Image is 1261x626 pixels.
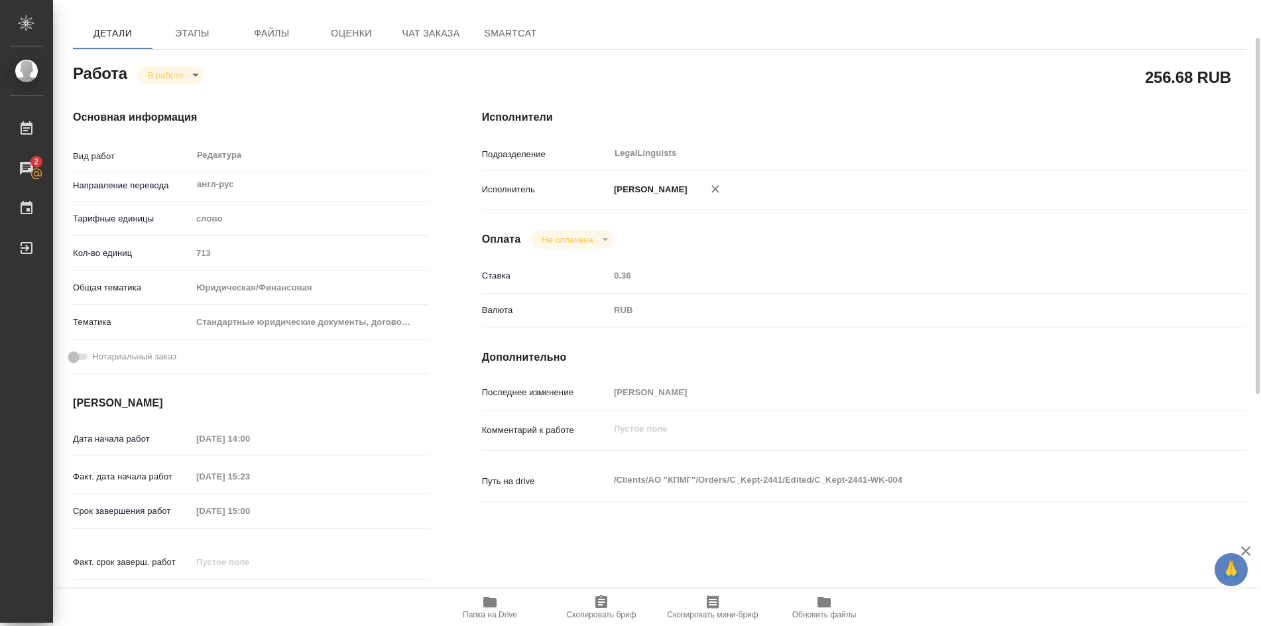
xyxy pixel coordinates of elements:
div: В работе [137,66,204,84]
span: Оценки [320,25,383,42]
h4: Оплата [482,231,521,247]
span: 2 [26,155,46,168]
h4: Основная информация [73,109,429,125]
span: Папка на Drive [463,610,517,619]
p: Срок завершения работ [73,505,192,518]
p: Исполнитель [482,183,609,196]
span: Файлы [240,25,304,42]
h4: Исполнители [482,109,1246,125]
input: Пустое поле [192,243,429,263]
p: Тематика [73,316,192,329]
p: Валюта [482,304,609,317]
button: Скопировать мини-бриф [657,589,768,626]
div: В работе [531,231,613,249]
div: слово [192,208,429,230]
span: Чат заказа [399,25,463,42]
h4: [PERSON_NAME] [73,395,429,411]
input: Пустое поле [192,501,308,521]
span: Обновить файлы [792,610,857,619]
input: Пустое поле [609,383,1183,402]
button: 🙏 [1215,553,1248,586]
span: Детали [81,25,145,42]
p: Направление перевода [73,179,192,192]
p: Комментарий к работе [482,424,609,437]
h4: Дополнительно [482,349,1246,365]
p: Факт. срок заверш. работ [73,556,192,569]
h2: Работа [73,60,127,84]
button: Папка на Drive [434,589,546,626]
a: 2 [3,152,50,185]
textarea: /Clients/АО "КПМГ"/Orders/C_Kept-2441/Edited/C_Kept-2441-WK-004 [609,469,1183,491]
input: Пустое поле [609,266,1183,285]
button: Не оплачена [538,234,597,245]
button: Удалить исполнителя [701,174,730,204]
span: Скопировать бриф [566,610,636,619]
h2: 256.68 RUB [1145,66,1231,88]
span: SmartCat [479,25,542,42]
div: RUB [609,299,1183,322]
div: Стандартные юридические документы, договоры, уставы [192,311,429,334]
input: ✎ Введи что-нибудь [192,587,308,606]
span: 🙏 [1220,556,1242,584]
button: В работе [144,70,188,81]
div: Юридическая/Финансовая [192,277,429,299]
p: Подразделение [482,148,609,161]
input: Пустое поле [192,467,308,486]
p: Дата начала работ [73,432,192,446]
p: Последнее изменение [482,386,609,399]
p: Ставка [482,269,609,282]
p: Вид работ [73,150,192,163]
span: Скопировать мини-бриф [667,610,758,619]
span: Нотариальный заказ [92,350,176,363]
p: Путь на drive [482,475,609,488]
p: Факт. дата начала работ [73,470,192,483]
p: Общая тематика [73,281,192,294]
p: Кол-во единиц [73,247,192,260]
p: [PERSON_NAME] [609,183,688,196]
button: Скопировать бриф [546,589,657,626]
input: Пустое поле [192,552,308,572]
p: Тарифные единицы [73,212,192,225]
span: Этапы [160,25,224,42]
button: Обновить файлы [768,589,880,626]
input: Пустое поле [192,429,308,448]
